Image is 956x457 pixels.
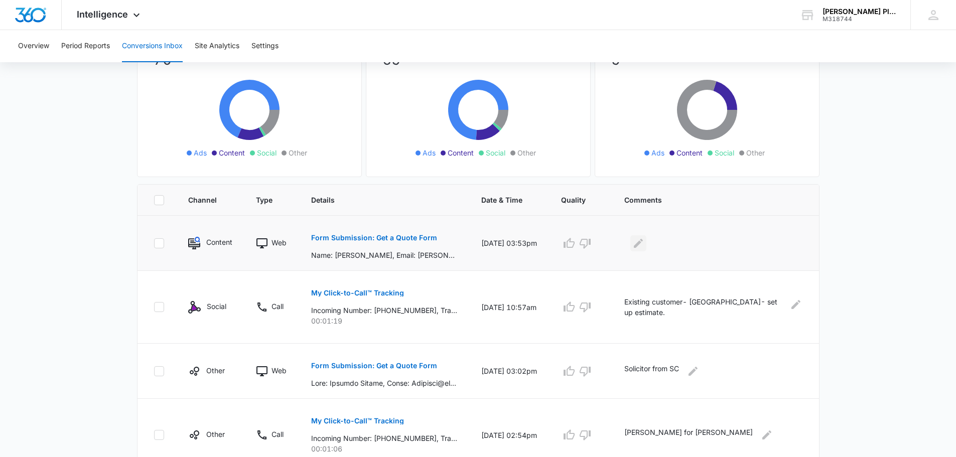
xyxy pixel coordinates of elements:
span: Ads [194,147,207,158]
button: Edit Comments [789,296,802,313]
span: Content [448,147,474,158]
span: Other [517,147,536,158]
span: Quality [561,195,586,205]
span: Social [486,147,505,158]
span: Channel [188,195,217,205]
span: Social [257,147,277,158]
button: Edit Comments [630,235,646,251]
p: Existing customer- [GEOGRAPHIC_DATA]- set up estimate. [624,296,783,318]
span: Other [289,147,307,158]
button: Edit Comments [685,363,701,379]
p: Form Submission: Get a Quote Form [311,362,437,369]
span: Content [219,147,245,158]
p: 00:01:19 [311,316,457,326]
p: Form Submission: Get a Quote Form [311,234,437,241]
button: Conversions Inbox [122,30,183,62]
p: Social [207,301,226,312]
div: account id [823,16,896,23]
p: Incoming Number: [PHONE_NUMBER], Tracking Number: [PHONE_NUMBER], Ring To: [PHONE_NUMBER], Caller... [311,305,457,316]
span: Social [715,147,734,158]
button: Form Submission: Get a Quote Form [311,226,437,250]
button: Settings [251,30,279,62]
td: [DATE] 03:02pm [469,344,549,399]
span: Date & Time [481,195,522,205]
button: My Click-to-Call™ Tracking [311,281,404,305]
span: Type [256,195,272,205]
p: Other [206,365,225,376]
p: Content [206,237,232,247]
p: Web [271,237,287,248]
button: Overview [18,30,49,62]
span: Ads [423,147,436,158]
button: My Click-to-Call™ Tracking [311,409,404,433]
button: Form Submission: Get a Quote Form [311,354,437,378]
span: Intelligence [77,9,128,20]
button: Period Reports [61,30,110,62]
p: Call [271,301,284,312]
p: My Click-to-Call™ Tracking [311,289,404,296]
span: Ads [651,147,664,158]
span: Content [676,147,703,158]
p: [PERSON_NAME] for [PERSON_NAME] [624,427,753,443]
div: account name [823,8,896,16]
td: [DATE] 10:57am [469,271,549,344]
p: Incoming Number: [PHONE_NUMBER], Tracking Number: [PHONE_NUMBER], Ring To: [PHONE_NUMBER], Caller... [311,433,457,443]
p: Lore: Ipsumdo Sitame, Conse: Adipisci@elitseddoeiusmodt.inc, Utlab: 9521921317, Etdolor: 481 Magn... [311,378,457,388]
p: Call [271,429,284,439]
span: Comments [624,195,788,205]
p: Web [271,365,287,376]
p: My Click-to-Call™ Tracking [311,417,404,424]
p: 00:01:06 [311,443,457,454]
span: Other [746,147,765,158]
p: Other [206,429,225,439]
td: [DATE] 03:53pm [469,216,549,271]
span: Details [311,195,443,205]
button: Site Analytics [195,30,239,62]
button: Edit Comments [759,427,775,443]
p: Name: [PERSON_NAME], Email: [PERSON_NAME][EMAIL_ADDRESS][DOMAIN_NAME], Phone: [PHONE_NUMBER], Add... [311,250,457,260]
p: Solicitor from SC [624,363,679,379]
